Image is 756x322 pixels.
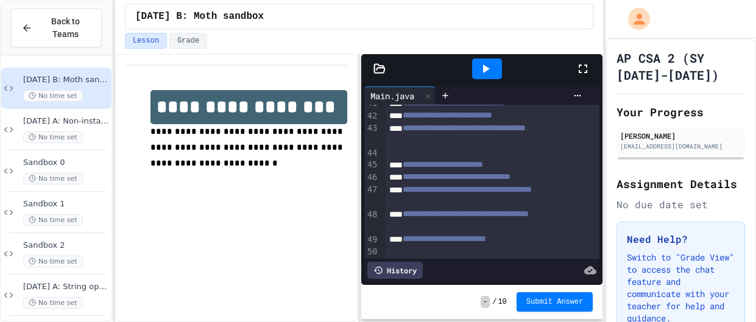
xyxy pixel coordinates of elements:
div: [PERSON_NAME] [620,130,741,141]
span: Sandbox 0 [23,158,109,168]
h3: Need Help? [627,232,735,247]
h2: Assignment Details [616,175,745,192]
h1: AP CSA 2 (SY [DATE]-[DATE]) [616,49,745,83]
span: No time set [23,256,83,267]
button: Back to Teams [11,9,102,47]
span: No time set [23,90,83,102]
span: No time set [23,131,83,143]
div: 46 [364,172,380,184]
div: Main.java [364,89,420,102]
div: 48 [364,209,380,234]
h2: Your Progress [616,103,745,121]
div: 49 [364,234,380,246]
div: 44 [364,147,380,159]
div: No due date set [616,197,745,212]
span: No time set [23,214,83,226]
div: 50 [364,246,380,258]
span: Sandbox 1 [23,199,109,209]
span: Submit Answer [526,297,584,307]
button: Lesson [125,33,167,49]
div: Main.java [364,86,436,105]
span: [DATE] B: Moth sandbox [23,75,109,85]
span: 10 [498,297,506,307]
span: No time set [23,173,83,184]
button: Grade [169,33,207,49]
span: [DATE] A: Non-instantiated classes [23,116,109,127]
div: [EMAIL_ADDRESS][DOMAIN_NAME] [620,142,741,151]
div: 43 [364,122,380,147]
div: My Account [615,5,653,33]
span: / [492,297,496,307]
div: 42 [364,110,380,122]
span: Sandbox 2 [23,240,109,251]
div: 45 [364,159,380,171]
button: Submit Answer [517,292,593,312]
span: 26 Sep B: Moth sandbox [135,9,264,24]
div: History [367,262,423,279]
span: - [481,296,490,308]
span: No time set [23,297,83,309]
div: 51 [364,257,380,270]
div: 47 [364,184,380,209]
span: Back to Teams [40,15,91,41]
span: [DATE] A: String ops and Capital-M Math [23,282,109,292]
